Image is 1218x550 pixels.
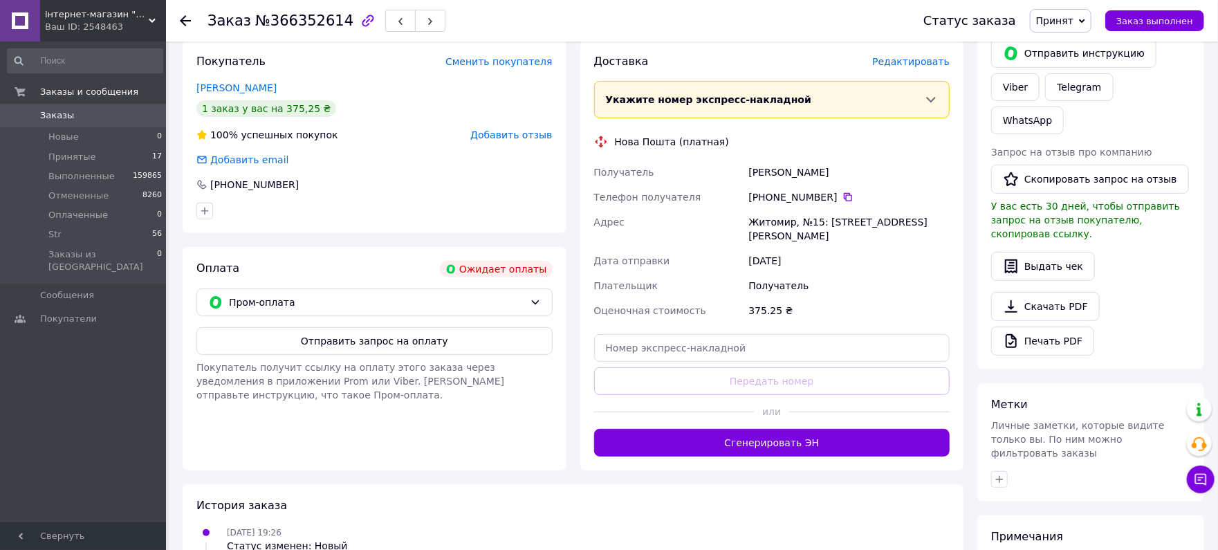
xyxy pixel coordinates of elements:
span: Примечания [991,530,1063,543]
a: Telegram [1045,73,1113,101]
span: Редактировать [872,56,950,67]
span: Заказ [207,12,251,29]
span: Принятые [48,151,96,163]
span: 0 [157,209,162,221]
span: 17 [152,151,162,163]
div: Ожидает оплаты [440,261,553,277]
span: Покупатели [40,313,97,325]
span: Сообщения [40,289,94,302]
span: Личные заметки, которые видите только вы. По ним можно фильтровать заказы [991,420,1165,459]
span: История заказа [196,499,287,512]
div: Житомир, №15: [STREET_ADDRESS][PERSON_NAME] [746,210,952,248]
span: Телефон получателя [594,192,701,203]
span: Новые [48,131,79,143]
span: Добавить отзыв [470,129,552,140]
button: Чат с покупателем [1187,466,1215,493]
span: Покупатель получит ссылку на оплату этого заказа через уведомления в приложении Prom или Viber. [... [196,362,504,401]
a: [PERSON_NAME] [196,82,277,93]
span: Запрос на отзыв про компанию [991,147,1152,158]
span: Сменить покупателя [445,56,552,67]
div: 1 заказ у вас на 375,25 ₴ [196,100,336,117]
span: Покупатель [196,55,266,68]
div: Статус заказа [923,14,1016,28]
span: Str [48,228,62,241]
span: Пром-оплата [229,295,524,310]
div: Нова Пошта (платная) [611,135,732,149]
div: 375.25 ₴ [746,298,952,323]
span: Оплата [196,262,239,275]
span: Заказы [40,109,74,122]
button: Скопировать запрос на отзыв [991,165,1189,194]
span: інтернет-магазин "Ремонтируем Сами" [45,8,149,21]
span: Укажите номер экспресс-накладной [606,94,812,105]
span: 0 [157,131,162,143]
span: 56 [152,228,162,241]
span: [DATE] 19:26 [227,528,282,538]
a: WhatsApp [991,107,1064,134]
button: Заказ выполнен [1105,10,1204,31]
span: 159865 [133,170,162,183]
div: [DATE] [746,248,952,273]
span: Метки [991,398,1028,411]
span: Оценочная стоимость [594,305,707,316]
span: Заказы из [GEOGRAPHIC_DATA] [48,248,157,273]
span: Оплаченные [48,209,108,221]
button: Выдать чек [991,252,1095,281]
button: Сгенерировать ЭН [594,429,950,457]
span: Плательщик [594,280,658,291]
div: [PHONE_NUMBER] [748,190,950,204]
div: Вернуться назад [180,14,191,28]
a: Скачать PDF [991,292,1100,321]
span: или [754,405,789,419]
div: Ваш ID: 2548463 [45,21,166,33]
span: Заказ выполнен [1116,16,1193,26]
a: Печать PDF [991,327,1094,356]
div: успешных покупок [196,128,338,142]
div: Добавить email [195,153,290,167]
span: Адрес [594,217,625,228]
span: Отмененные [48,190,109,202]
div: Добавить email [209,153,290,167]
span: Выполненные [48,170,115,183]
span: Получатель [594,167,654,178]
div: [PHONE_NUMBER] [209,178,300,192]
button: Отправить запрос на оплату [196,327,553,355]
span: Принят [1036,15,1073,26]
div: [PERSON_NAME] [746,160,952,185]
div: Получатель [746,273,952,298]
span: Дата отправки [594,255,670,266]
span: №366352614 [255,12,353,29]
span: 8260 [142,190,162,202]
span: У вас есть 30 дней, чтобы отправить запрос на отзыв покупателю, скопировав ссылку. [991,201,1180,239]
span: Заказы и сообщения [40,86,138,98]
span: 0 [157,248,162,273]
span: Доставка [594,55,649,68]
a: Viber [991,73,1040,101]
input: Номер экспресс-накладной [594,334,950,362]
button: Отправить инструкцию [991,39,1156,68]
input: Поиск [7,48,163,73]
span: 100% [210,129,238,140]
